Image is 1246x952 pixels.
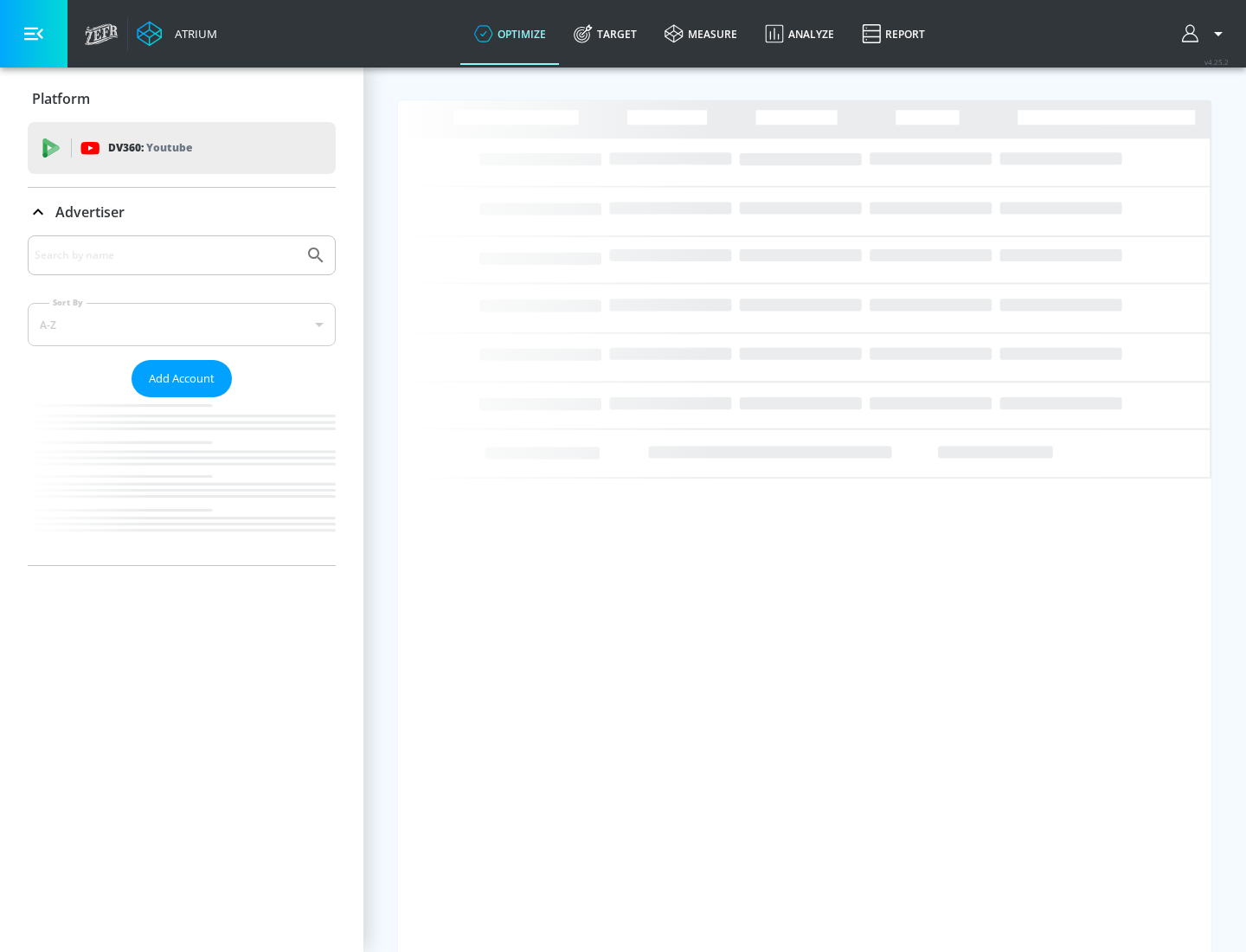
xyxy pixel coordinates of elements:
[1204,57,1229,67] span: v 4.25.2
[28,397,336,565] nav: list of Advertiser
[28,188,336,236] div: Advertiser
[28,122,336,174] div: DV360: Youtube
[28,235,336,565] div: Advertiser
[137,21,217,47] a: Atrium
[651,3,751,65] a: measure
[460,3,560,65] a: optimize
[28,74,336,123] div: Platform
[108,138,192,158] p: DV360:
[848,3,939,65] a: Report
[28,303,336,346] div: A-Z
[55,203,125,222] p: Advertiser
[132,360,232,397] button: Add Account
[35,244,297,267] input: Search by name
[149,369,215,389] span: Add Account
[168,26,217,42] div: Atrium
[751,3,848,65] a: Analyze
[32,89,90,108] p: Platform
[146,138,192,157] p: Youtube
[560,3,651,65] a: Target
[49,297,87,308] label: Sort By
